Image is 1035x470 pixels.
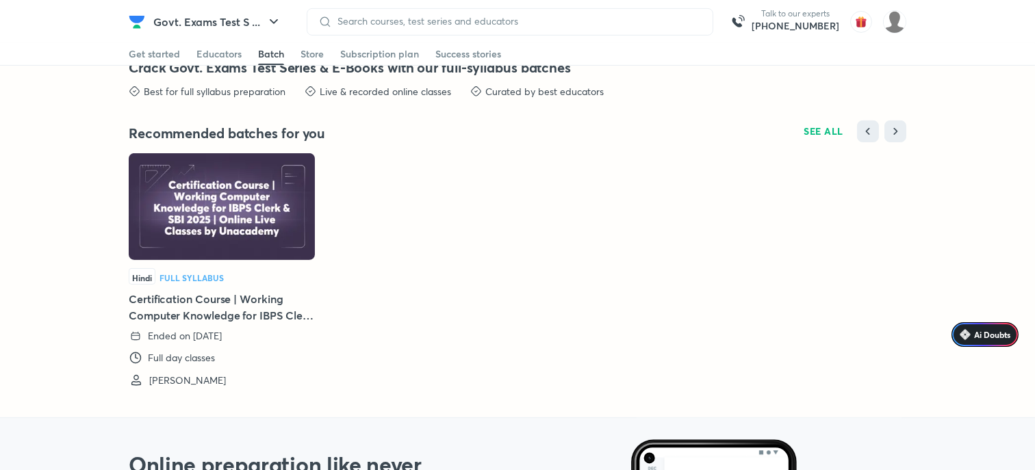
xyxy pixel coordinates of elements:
div: Store [301,47,324,61]
div: Batch [258,47,284,61]
span: Ai Doubts [974,329,1010,340]
img: Thumbnail [129,153,315,260]
a: Success stories [435,43,501,65]
img: prasanth [883,10,906,34]
input: Search courses, test series and educators [332,16,702,27]
a: Store [301,43,324,65]
a: [PHONE_NUMBER] [752,19,839,33]
div: Success stories [435,47,501,61]
span: Hindi [132,272,152,283]
a: Batch [258,43,284,65]
span: SEE ALL [804,127,844,136]
h5: Certification Course | Working Computer Knowledge for IBPS Clerk & SBI 2025 | Online Live Classes... [129,291,315,324]
p: Curated by best educators [485,85,604,99]
p: [PERSON_NAME] [149,374,226,387]
a: Subscription plan [340,43,419,65]
p: Talk to our experts [752,8,839,19]
button: SEE ALL [796,120,852,142]
h4: Crack Govt. Exams Test Series & E-Books with our full-syllabus batches [129,59,906,77]
p: Best for full syllabus preparation [144,85,285,99]
div: Get started [129,47,180,61]
img: Icon [960,329,971,340]
button: Govt. Exams Test S ... [145,8,290,36]
h4: Recommended batches for you [129,125,517,142]
p: Ended on [DATE] [148,329,222,343]
img: Company Logo [129,14,145,30]
a: Ai Doubts [951,322,1019,347]
p: Full day classes [148,351,215,365]
a: Educators [196,43,242,65]
a: Get started [129,43,180,65]
div: Educators [196,47,242,61]
p: Live & recorded online classes [320,85,451,99]
img: call-us [724,8,752,36]
img: avatar [850,11,872,33]
div: Subscription plan [340,47,419,61]
span: Full Syllabus [159,272,224,283]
